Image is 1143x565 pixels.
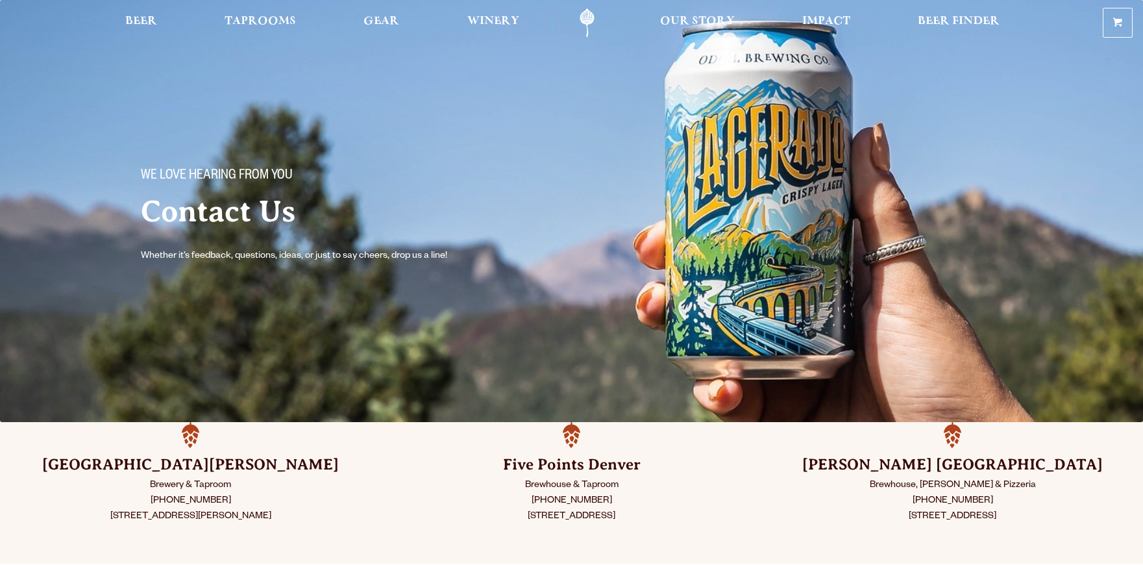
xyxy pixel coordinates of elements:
[117,8,166,38] a: Beer
[794,455,1111,475] h3: [PERSON_NAME] [GEOGRAPHIC_DATA]
[660,16,735,27] span: Our Story
[413,455,730,475] h3: Five Points Denver
[141,168,293,185] span: We love hearing from you
[563,8,611,38] a: Odell Home
[141,195,546,228] h2: Contact Us
[459,8,528,38] a: Winery
[363,16,399,27] span: Gear
[652,8,743,38] a: Our Story
[909,8,1008,38] a: Beer Finder
[32,455,349,475] h3: [GEOGRAPHIC_DATA][PERSON_NAME]
[794,478,1111,525] p: Brewhouse, [PERSON_NAME] & Pizzeria [PHONE_NUMBER] [STREET_ADDRESS]
[125,16,157,27] span: Beer
[413,478,730,525] p: Brewhouse & Taproom [PHONE_NUMBER] [STREET_ADDRESS]
[141,249,473,264] p: Whether it’s feedback, questions, ideas, or just to say cheers, drop us a line!
[32,478,349,525] p: Brewery & Taproom [PHONE_NUMBER] [STREET_ADDRESS][PERSON_NAME]
[216,8,304,38] a: Taprooms
[467,16,519,27] span: Winery
[918,16,1000,27] span: Beer Finder
[794,8,859,38] a: Impact
[355,8,408,38] a: Gear
[225,16,296,27] span: Taprooms
[802,16,850,27] span: Impact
